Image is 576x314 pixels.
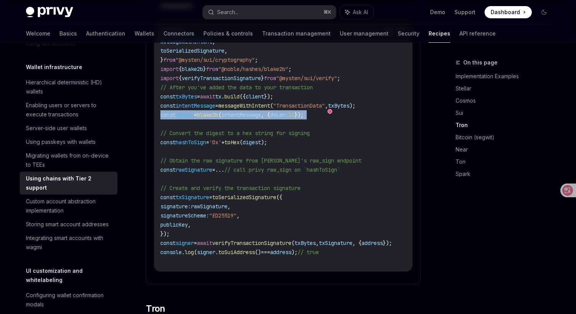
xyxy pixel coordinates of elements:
span: }); [264,93,273,100]
a: Policies & controls [203,24,253,43]
span: rawSignature [191,203,227,210]
span: . [221,93,224,100]
span: = [212,166,215,173]
a: Server-side user wallets [20,121,117,135]
a: Using passkeys with wallets [20,135,117,149]
div: Hierarchical deterministic (HD) wallets [26,78,113,96]
span: }); [294,111,304,118]
span: console [160,249,182,256]
span: . [215,249,218,256]
span: "ED25519" [209,212,237,219]
span: const [160,240,176,246]
span: "@noble/hashes/blake2b" [218,66,288,72]
div: Configuring wallet confirmation modals [26,291,113,309]
span: { [179,75,182,82]
span: signatureScheme: [160,212,209,219]
a: Connectors [163,24,194,43]
span: ; [255,56,258,63]
a: Tron [456,119,556,131]
span: Dashboard [491,8,520,16]
a: Implementation Examples [456,70,556,82]
div: Server-side user wallets [26,124,87,133]
span: , [325,102,328,109]
h5: UI customization and whitelabeling [26,266,117,285]
a: Storing smart account addresses [20,217,117,231]
span: === [261,249,270,256]
span: ( [291,240,294,246]
img: dark logo [26,7,73,18]
span: signer [197,249,215,256]
span: ); [291,249,298,256]
span: await [197,240,212,246]
span: messageWithIntent [218,102,270,109]
span: toSerializedSignature [160,47,224,54]
span: , [188,221,191,228]
a: Support [454,8,475,16]
span: toSerializedSignature [212,194,276,201]
span: ⌘ K [323,9,331,15]
a: Configuring wallet confirmation modals [20,288,117,311]
a: Migrating wallets from on-device to TEEs [20,149,117,172]
div: Integrating smart accounts with wagmi [26,233,113,252]
span: 32 [288,111,294,118]
div: Enabling users or servers to execute transactions [26,101,113,119]
span: () [255,249,261,256]
span: digest [176,111,194,118]
a: Bitcoin (segwit) [456,131,556,143]
a: Custom account abstraction implementation [20,195,117,217]
span: txSignature [319,240,352,246]
span: On this page [463,58,498,67]
span: = [197,93,200,100]
div: Migrating wallets from on-device to TEEs [26,151,113,169]
span: ( [194,249,197,256]
span: signature: [160,203,191,210]
a: API reference [459,24,496,43]
span: // call privy raw_sign on `hashToSign` [224,166,340,173]
span: ); [349,102,355,109]
a: Authentication [86,24,125,43]
span: toSuiAddress [218,249,255,256]
span: txBytes [328,102,349,109]
a: Sui [456,107,556,119]
span: import [160,66,179,72]
span: ... [215,166,224,173]
span: , [227,203,230,210]
span: . [182,249,185,256]
span: = [215,102,218,109]
span: }); [160,230,170,237]
span: address [362,240,383,246]
span: toHex [224,139,240,146]
span: } [203,66,206,72]
span: const [160,102,176,109]
span: Ask AI [353,8,368,16]
span: await [200,93,215,100]
span: ; [288,66,291,72]
span: , [224,47,227,54]
span: // Obtain the raw signature from [PERSON_NAME]'s raw_sign endpoint [160,157,362,164]
div: Custom account abstraction implementation [26,197,113,215]
span: // Convert the digest to a hex string for signing [160,130,310,137]
a: Integrating smart accounts with wagmi [20,231,117,254]
a: Using chains with Tier 2 support [20,172,117,195]
span: verifyTransactionSignature [212,240,291,246]
div: Using chains with Tier 2 support [26,174,113,192]
a: Dashboard [485,6,532,18]
span: , { [352,240,362,246]
span: "@mysten/sui/verify" [276,75,337,82]
span: blake2b [197,111,218,118]
span: = [206,139,209,146]
span: ( [270,102,273,109]
span: , [237,212,240,219]
span: blake2b [182,66,203,72]
span: ({ [240,93,246,100]
span: // true [298,249,319,256]
a: Cosmos [456,95,556,107]
span: = [194,240,197,246]
span: ); [261,139,267,146]
button: Search...⌘K [203,5,336,19]
h5: Wallet infrastructure [26,63,82,72]
span: client [246,93,264,100]
a: Spark [456,168,556,180]
a: Demo [430,8,445,16]
a: Wallets [134,24,154,43]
